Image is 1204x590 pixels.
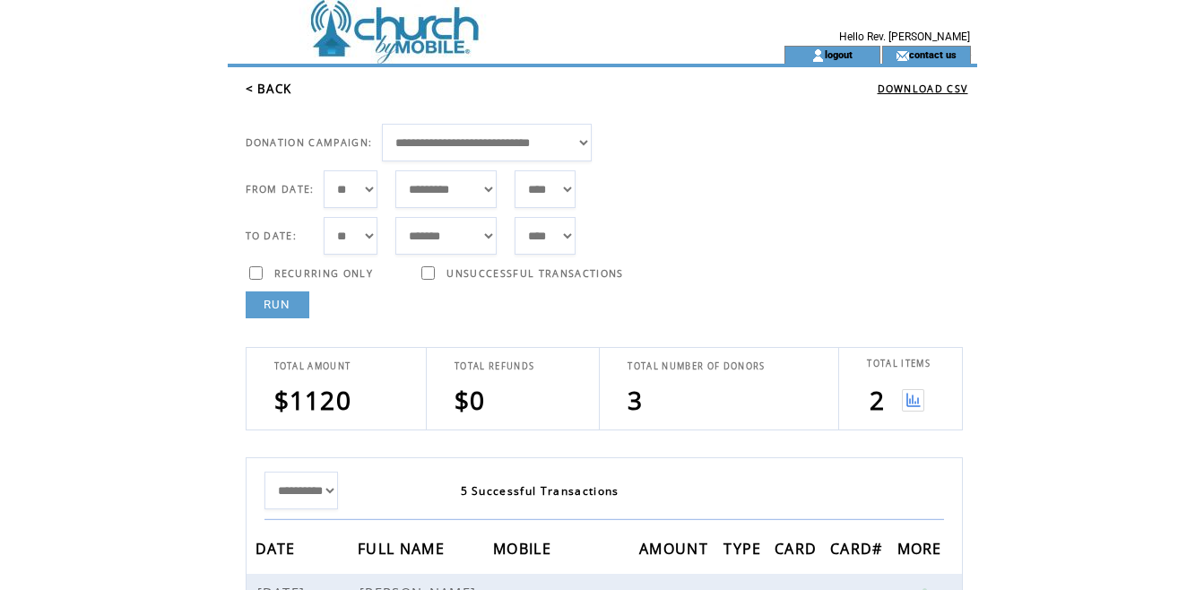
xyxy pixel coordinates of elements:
span: UNSUCCESSFUL TRANSACTIONS [446,267,623,280]
a: TYPE [723,542,766,553]
span: TOTAL ITEMS [867,358,931,369]
img: View graph [902,389,924,412]
a: contact us [909,48,957,60]
span: CARD# [830,534,888,568]
span: MORE [897,534,947,568]
span: 3 [628,383,643,417]
span: TYPE [723,534,766,568]
span: RECURRING ONLY [274,267,374,280]
span: DATE [256,534,300,568]
a: AMOUNT [639,542,713,553]
span: 2 [870,383,885,417]
span: FROM DATE: [246,183,315,195]
span: TOTAL AMOUNT [274,360,351,372]
a: CARD [775,542,821,553]
span: TOTAL REFUNDS [455,360,534,372]
a: DATE [256,542,300,553]
img: contact_us_icon.gif [896,48,909,63]
a: logout [825,48,853,60]
span: Hello Rev. [PERSON_NAME] [839,30,970,43]
span: $1120 [274,383,352,417]
span: DONATION CAMPAIGN: [246,136,373,149]
a: RUN [246,291,309,318]
a: DOWNLOAD CSV [878,82,968,95]
img: account_icon.gif [811,48,825,63]
span: MOBILE [493,534,556,568]
span: CARD [775,534,821,568]
a: CARD# [830,542,888,553]
span: $0 [455,383,486,417]
a: MOBILE [493,542,556,553]
span: 5 Successful Transactions [461,483,619,499]
span: TO DATE: [246,230,298,242]
span: FULL NAME [358,534,449,568]
a: < BACK [246,81,292,97]
span: AMOUNT [639,534,713,568]
a: FULL NAME [358,542,449,553]
span: TOTAL NUMBER OF DONORS [628,360,765,372]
